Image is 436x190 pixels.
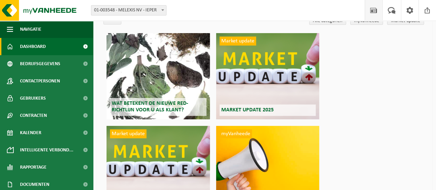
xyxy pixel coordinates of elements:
a: Market update Market update 2025 [216,33,319,119]
span: Market update [220,37,256,46]
span: Rapportage [20,159,47,176]
a: Wat betekent de nieuwe RED-richtlijn voor u als klant? [107,33,210,119]
span: Wat betekent de nieuwe RED-richtlijn voor u als klant? [112,101,188,113]
span: myVanheede [220,129,252,138]
span: Market update [110,129,146,138]
span: Intelligente verbond... [20,141,73,159]
span: Kalender [20,124,41,141]
span: Navigatie [20,21,41,38]
span: 01-003548 - MELEXIS NV - IEPER [91,5,166,16]
span: Market update 2025 [221,107,274,113]
span: Gebruikers [20,90,46,107]
span: Contactpersonen [20,72,60,90]
span: 01-003548 - MELEXIS NV - IEPER [91,6,166,15]
span: Contracten [20,107,47,124]
span: Dashboard [20,38,46,55]
span: Bedrijfsgegevens [20,55,60,72]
